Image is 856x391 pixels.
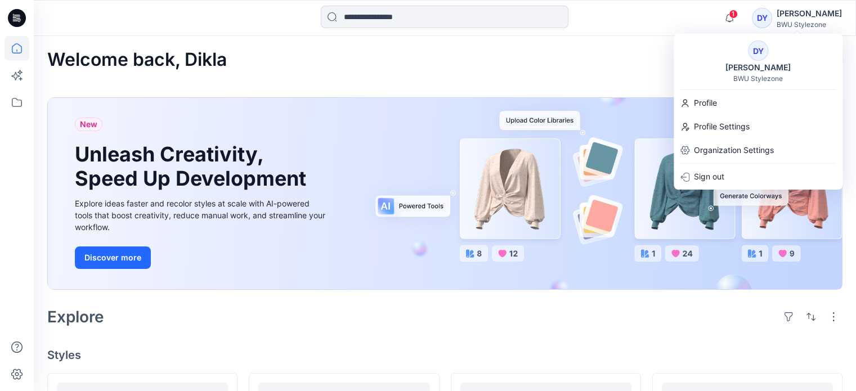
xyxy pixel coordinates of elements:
[694,166,724,187] p: Sign out
[777,7,842,20] div: [PERSON_NAME]
[748,41,768,61] div: DY
[75,197,328,233] div: Explore ideas faster and recolor styles at scale with AI-powered tools that boost creativity, red...
[752,8,772,28] div: DY
[674,116,842,137] a: Profile Settings
[729,10,738,19] span: 1
[75,246,151,269] button: Discover more
[777,20,842,29] div: BWU Stylezone
[75,142,311,191] h1: Unleash Creativity, Speed Up Development
[694,140,774,161] p: Organization Settings
[47,348,842,362] h4: Styles
[674,92,842,114] a: Profile
[719,61,797,74] div: [PERSON_NAME]
[80,118,97,131] span: New
[694,116,750,137] p: Profile Settings
[733,74,783,83] div: BWU Stylezone
[75,246,328,269] a: Discover more
[694,92,717,114] p: Profile
[47,50,227,70] h2: Welcome back, Dikla
[674,140,842,161] a: Organization Settings
[47,308,104,326] h2: Explore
